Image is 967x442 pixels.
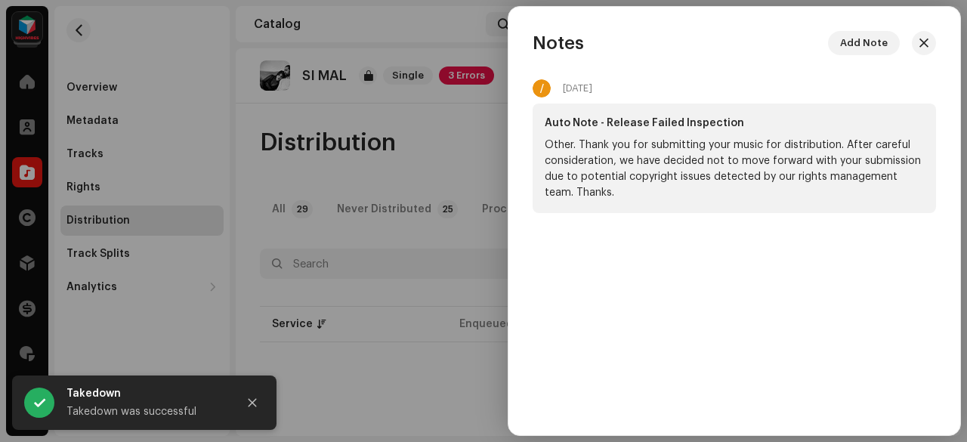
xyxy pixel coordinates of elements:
[563,82,592,94] div: [DATE]
[533,31,584,55] h3: Notes
[828,31,900,55] button: Add Note
[533,79,551,97] div: /
[840,28,888,58] span: Add Note
[66,385,225,403] div: Takedown
[545,138,924,201] div: Other. Thank you for submitting your music for distribution. After careful consideration, we have...
[545,116,924,131] div: Auto Note - Release Failed Inspection
[237,388,267,418] button: Close
[66,403,225,421] div: Takedown was successful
